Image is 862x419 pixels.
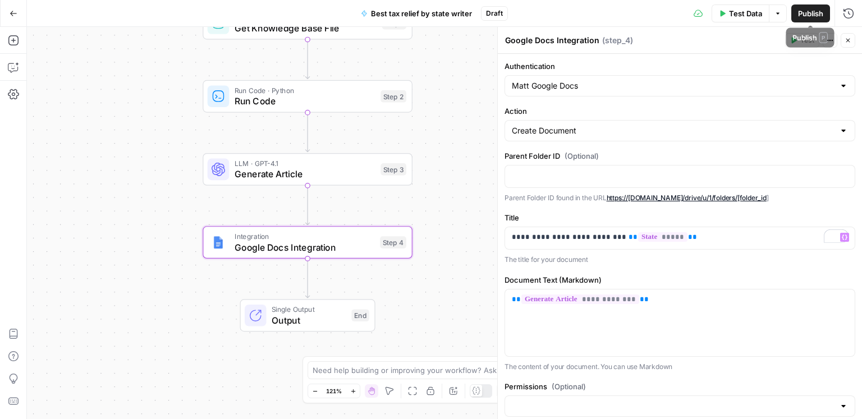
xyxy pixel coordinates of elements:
p: The content of your document. You can use Markdown [505,361,855,372]
img: Instagram%20post%20-%201%201.png [212,236,225,249]
input: Create Document [512,125,835,136]
label: Authentication [505,61,855,72]
div: Step 4 [380,236,406,248]
span: Generate Article [235,167,375,181]
span: 121% [326,386,342,395]
p: Parent Folder ID found in the URL ] [505,192,855,204]
div: Step 3 [380,163,406,176]
span: Integration [235,231,375,242]
span: Get Knowledge Base File [235,21,377,35]
span: (Optional) [552,381,586,392]
button: Publish [791,4,830,22]
label: Action [505,105,855,117]
button: Test Data [712,4,769,22]
span: ( step_4 ) [602,35,633,46]
span: Test [800,35,814,45]
div: To enrich screen reader interactions, please activate Accessibility in Grammarly extension settings [505,227,855,249]
label: Permissions [505,381,855,392]
a: https://[DOMAIN_NAME]/drive/u/1/folders/[folder_id [607,194,767,202]
span: Run Code · Python [235,85,375,95]
span: LLM · GPT-4.1 [235,158,375,168]
span: Output [272,314,346,327]
g: Edge from step_4 to end [305,259,309,298]
button: Test [785,33,819,48]
g: Edge from step_3 to step_4 [305,185,309,224]
div: Single OutputOutputEnd [203,299,412,331]
div: Step 1 [382,17,406,30]
p: The title for your document [505,254,855,265]
span: Publish [798,8,823,19]
div: Run Code · PythonRun CodeStep 2 [203,80,412,113]
span: Draft [486,8,503,19]
label: Title [505,212,855,223]
button: Best tax relief by state writer [354,4,479,22]
span: Single Output [272,304,346,315]
span: Google Docs Integration [235,240,375,254]
div: Get Knowledge Base FileStep 1 [203,7,412,40]
input: Matt Google Docs [512,80,835,91]
g: Edge from step_2 to step_3 [305,112,309,151]
span: Run Code [235,94,375,108]
g: Edge from step_1 to step_2 [305,39,309,79]
div: LLM · GPT-4.1Generate ArticleStep 3 [203,153,412,186]
textarea: Google Docs Integration [505,35,599,46]
span: Best tax relief by state writer [371,8,472,19]
span: Test Data [729,8,762,19]
label: Parent Folder ID [505,150,855,162]
div: Step 2 [380,90,406,103]
div: End [351,309,369,321]
label: Document Text (Markdown) [505,274,855,286]
span: (Optional) [565,150,599,162]
div: IntegrationGoogle Docs IntegrationStep 4 [203,226,412,259]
